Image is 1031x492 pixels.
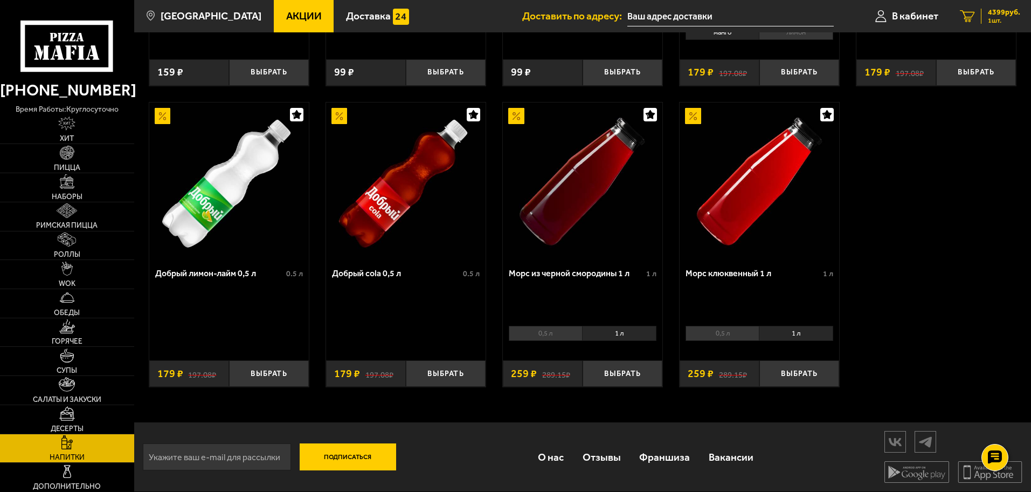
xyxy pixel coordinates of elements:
[823,269,833,278] span: 1 л
[864,67,890,78] span: 179 ₽
[50,454,85,461] span: Напитки
[627,6,834,26] input: Ваш адрес доставки
[885,433,905,452] img: vk
[509,268,643,278] div: Морс из черной смородины 1 л
[630,440,699,475] a: Франшиза
[719,368,747,379] s: 289.15 ₽
[60,135,74,142] span: Хит
[188,368,216,379] s: 197.08 ₽
[988,17,1020,24] span: 1 шт.
[229,59,309,86] button: Выбрать
[573,440,630,475] a: Отзывы
[583,59,662,86] button: Выбрать
[522,11,627,21] span: Доставить по адресу:
[680,322,839,352] div: 0
[688,67,714,78] span: 179 ₽
[406,59,486,86] button: Выбрать
[915,433,936,452] img: tg
[33,483,101,490] span: Дополнительно
[681,102,838,260] img: Морс клюквенный 1 л
[326,102,486,260] a: АкционныйДобрый cola 0,5 л
[463,269,480,278] span: 0.5 л
[719,67,747,78] s: 197.08 ₽
[365,368,393,379] s: 197.08 ₽
[51,425,84,433] span: Десерты
[157,67,183,78] span: 159 ₽
[583,360,662,387] button: Выбрать
[936,59,1016,86] button: Выбрать
[286,269,303,278] span: 0.5 л
[161,11,261,21] span: [GEOGRAPHIC_DATA]
[759,360,839,387] button: Выбрать
[511,67,531,78] span: 99 ₽
[33,396,101,404] span: Салаты и закуски
[892,11,938,21] span: В кабинет
[582,326,656,341] li: 1 л
[508,108,524,124] img: Акционный
[150,102,308,260] img: Добрый лимон-лайм 0,5 л
[157,368,183,379] span: 179 ₽
[57,367,77,374] span: Супы
[149,102,309,260] a: АкционныйДобрый лимон-лайм 0,5 л
[327,102,485,260] img: Добрый cola 0,5 л
[685,108,701,124] img: Акционный
[346,11,391,21] span: Доставка
[52,338,82,345] span: Горячее
[646,269,656,278] span: 1 л
[511,368,537,379] span: 259 ₽
[332,268,460,278] div: Добрый cola 0,5 л
[143,443,291,470] input: Укажите ваш e-mail для рассылки
[688,368,714,379] span: 259 ₽
[699,440,762,475] a: Вакансии
[36,222,98,229] span: Римская пицца
[54,309,80,317] span: Обеды
[686,326,759,341] li: 0,5 л
[155,268,283,278] div: Добрый лимон-лайм 0,5 л
[334,368,360,379] span: 179 ₽
[759,326,833,341] li: 1 л
[54,251,80,258] span: Роллы
[286,11,322,21] span: Акции
[988,9,1020,16] span: 4399 руб.
[759,59,839,86] button: Выбрать
[686,268,820,278] div: Морс клюквенный 1 л
[542,368,570,379] s: 289.15 ₽
[54,164,80,172] span: Пицца
[406,360,486,387] button: Выбрать
[300,443,396,470] button: Подписаться
[680,21,839,51] div: 0
[504,102,661,260] img: Морс из черной смородины 1 л
[334,67,354,78] span: 99 ₽
[896,67,924,78] s: 197.08 ₽
[503,322,662,352] div: 0
[155,108,171,124] img: Акционный
[503,102,662,260] a: АкционныйМорс из черной смородины 1 л
[52,193,82,201] span: Наборы
[331,108,348,124] img: Акционный
[59,280,75,288] span: WOK
[529,440,573,475] a: О нас
[229,360,309,387] button: Выбрать
[509,326,583,341] li: 0,5 л
[393,9,409,25] img: 15daf4d41897b9f0e9f617042186c801.svg
[680,102,839,260] a: АкционныйМорс клюквенный 1 л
